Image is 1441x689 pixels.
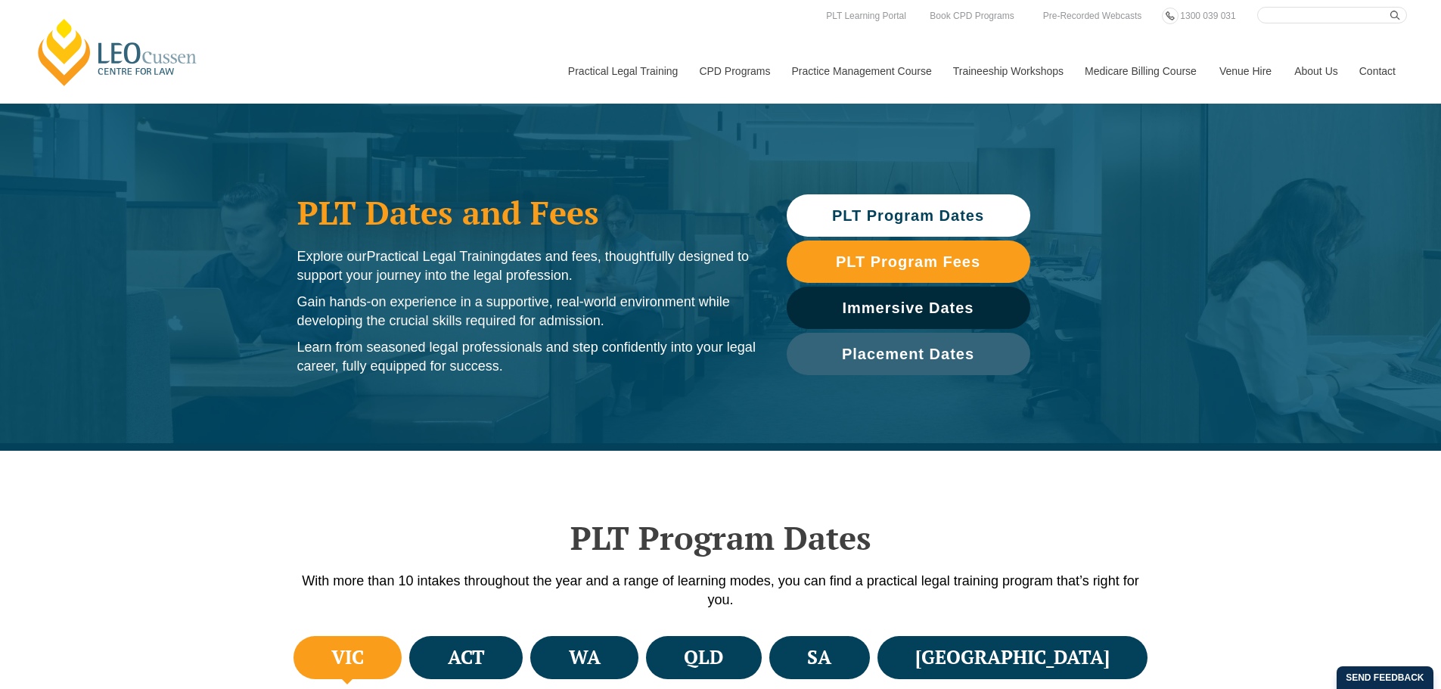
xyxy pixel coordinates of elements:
[448,645,485,670] h4: ACT
[557,39,688,104] a: Practical Legal Training
[1348,39,1407,104] a: Contact
[915,645,1110,670] h4: [GEOGRAPHIC_DATA]
[807,645,831,670] h4: SA
[1176,8,1239,24] a: 1300 039 031
[297,293,756,331] p: Gain hands-on experience in a supportive, real-world environment while developing the crucial ski...
[787,241,1030,283] a: PLT Program Fees
[1340,588,1403,651] iframe: LiveChat chat widget
[832,208,984,223] span: PLT Program Dates
[787,287,1030,329] a: Immersive Dates
[290,519,1152,557] h2: PLT Program Dates
[1073,39,1208,104] a: Medicare Billing Course
[787,333,1030,375] a: Placement Dates
[34,17,201,88] a: [PERSON_NAME] Centre for Law
[1208,39,1283,104] a: Venue Hire
[688,39,780,104] a: CPD Programs
[297,247,756,285] p: Explore our dates and fees, thoughtfully designed to support your journey into the legal profession.
[290,572,1152,610] p: With more than 10 intakes throughout the year and a range of learning modes, you can find a pract...
[787,194,1030,237] a: PLT Program Dates
[822,8,910,24] a: PLT Learning Portal
[684,645,723,670] h4: QLD
[1039,8,1146,24] a: Pre-Recorded Webcasts
[297,194,756,231] h1: PLT Dates and Fees
[843,300,974,315] span: Immersive Dates
[367,249,508,264] span: Practical Legal Training
[1283,39,1348,104] a: About Us
[842,346,974,362] span: Placement Dates
[1180,11,1235,21] span: 1300 039 031
[836,254,980,269] span: PLT Program Fees
[297,338,756,376] p: Learn from seasoned legal professionals and step confidently into your legal career, fully equipp...
[926,8,1017,24] a: Book CPD Programs
[781,39,942,104] a: Practice Management Course
[569,645,601,670] h4: WA
[942,39,1073,104] a: Traineeship Workshops
[331,645,364,670] h4: VIC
